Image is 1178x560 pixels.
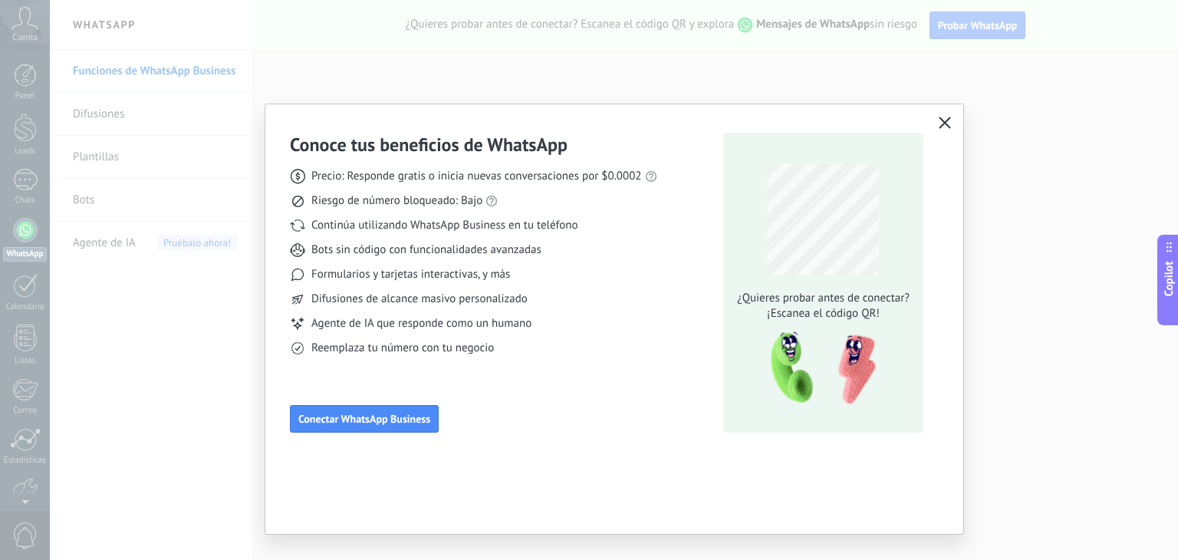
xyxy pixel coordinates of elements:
[311,169,642,184] span: Precio: Responde gratis o inicia nuevas conversaciones por $0.0002
[311,193,482,209] span: Riesgo de número bloqueado: Bajo
[311,341,494,356] span: Reemplaza tu número con tu negocio
[290,405,439,433] button: Conectar WhatsApp Business
[311,292,528,307] span: Difusiones de alcance masivo personalizado
[733,291,914,306] span: ¿Quieres probar antes de conectar?
[1161,262,1176,297] span: Copilot
[290,133,568,156] h3: Conoce tus beneficios de WhatsApp
[311,242,541,258] span: Bots sin código con funcionalidades avanzadas
[298,413,430,424] span: Conectar WhatsApp Business
[758,328,879,410] img: qr-pic-1x.png
[311,316,531,331] span: Agente de IA que responde como un humano
[311,267,510,282] span: Formularios y tarjetas interactivas, y más
[733,306,914,321] span: ¡Escanea el código QR!
[311,218,577,233] span: Continúa utilizando WhatsApp Business en tu teléfono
